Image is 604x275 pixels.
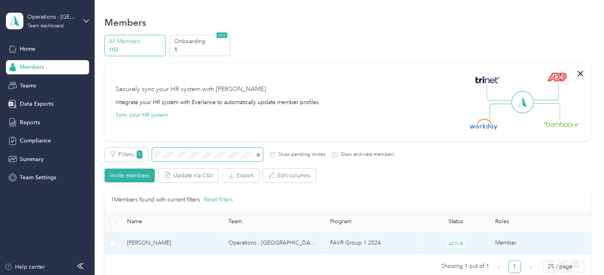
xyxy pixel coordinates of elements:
[547,72,566,82] img: ADP
[217,32,227,38] span: NEW
[20,118,40,127] span: Reports
[524,260,537,273] button: right
[543,121,579,127] img: BambooHR
[532,103,560,120] img: Line Right Down
[116,98,320,106] div: Integrate your HR system with Everlance to automatically update member profiles.
[137,150,142,159] span: 1
[543,260,584,273] div: Page Size
[174,37,228,46] p: Onboarding
[104,169,155,182] button: Invite members
[492,260,505,273] li: Previous Page
[486,84,514,101] img: Line Left Up
[116,85,266,94] div: Securely sync your HR system with [PERSON_NAME]
[470,119,498,130] img: Workday
[20,173,56,182] span: Team Settings
[423,211,489,232] th: Status
[121,211,222,232] th: Name
[508,260,521,273] li: 1
[20,137,51,145] span: Compliance
[109,37,163,46] p: All Members
[109,46,163,54] p: 102
[104,148,148,161] button: Filters1
[338,151,394,158] label: Show archived members
[159,169,218,182] button: Update via CSV
[489,211,591,232] th: Roles
[441,260,489,272] span: Showing 1 out of 1
[4,263,45,271] button: Help center
[121,232,222,254] td: Joshua M. Sousa
[27,24,64,28] div: Team dashboard
[489,232,591,254] td: Member
[27,13,77,21] div: Operations - [GEOGRAPHIC_DATA]
[560,231,604,275] iframe: Everlance-gr Chat Button Frame
[20,155,44,163] span: Summary
[20,45,35,53] span: Home
[524,260,537,273] li: Next Page
[489,103,517,119] img: Line Left Down
[263,169,316,182] button: Edit columns
[20,82,36,90] span: Teams
[20,63,44,71] span: Members
[275,151,325,158] label: Show pending invites
[111,195,200,204] p: 1 Members found with current filters
[446,239,465,248] span: ACTIVE
[127,218,216,225] span: Name
[528,265,533,269] span: right
[222,211,324,232] th: Team
[104,18,146,27] h1: Members
[324,211,423,232] th: Program
[324,232,423,254] td: FAVR Group 1 2024
[174,46,228,54] p: 1
[531,84,558,101] img: Line Right Up
[496,265,501,269] span: left
[116,111,168,119] button: Sync your HR system
[473,74,501,85] img: Trinet
[492,260,505,273] button: left
[509,261,520,273] a: 1
[20,100,53,108] span: Data Exports
[127,239,216,247] span: [PERSON_NAME]
[204,195,233,204] button: Reset filters
[222,232,324,254] td: Operations - Sacramento
[548,261,579,273] span: 25 / page
[223,169,259,182] button: Export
